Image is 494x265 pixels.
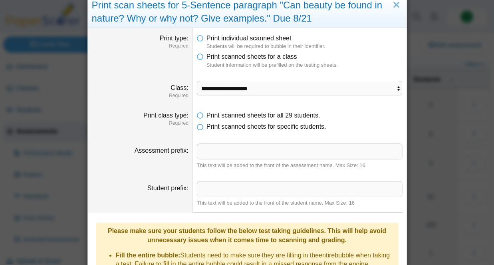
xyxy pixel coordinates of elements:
dfn: Required [92,120,188,127]
dfn: Student information will be prefilled on the testing sheets. [206,62,403,69]
label: Student prefix [147,185,188,191]
label: Class [171,84,188,91]
dfn: Students will be required to bubble in their identifier. [206,43,403,50]
dfn: Required [92,92,188,99]
label: Print class type [143,112,188,119]
label: Assessment prefix [135,147,188,154]
label: Print type [160,35,188,42]
div: This text will be added to the front of the student name. Max Size: 16 [197,199,403,207]
dfn: Required [92,43,188,50]
span: Print individual scanned sheet [206,35,292,42]
b: Fill the entire bubble: [116,252,181,259]
span: Print scanned sheets for all 29 students. [206,112,320,119]
span: Print scanned sheets for specific students. [206,123,326,130]
span: Print scanned sheets for a class [206,53,297,60]
b: Please make sure your students follow the below test taking guidelines. This will help avoid unne... [108,227,386,243]
u: entire [319,252,335,259]
div: This text will be added to the front of the assessment name. Max Size: 16 [197,162,403,169]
